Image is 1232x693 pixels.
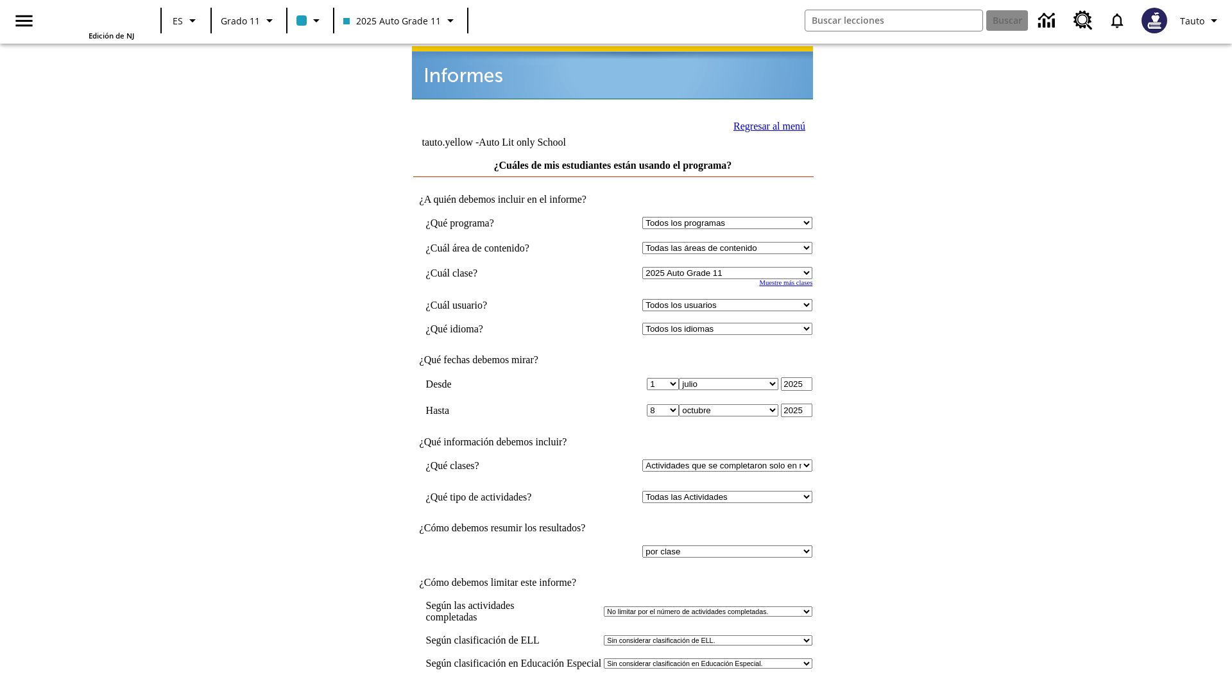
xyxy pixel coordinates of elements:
[759,279,812,286] a: Muestre más clases
[426,217,571,229] td: ¿Qué programa?
[412,46,813,99] img: header
[5,2,43,40] button: Abrir el menú lateral
[1180,14,1204,28] span: Tauto
[291,9,329,32] button: El color de la clase es azul claro. Cambiar el color de la clase.
[426,299,571,311] td: ¿Cuál usuario?
[426,459,571,472] td: ¿Qué clases?
[413,577,813,588] td: ¿Cómo debemos limitar este informe?
[51,4,134,40] div: Portada
[426,323,571,335] td: ¿Qué idioma?
[1066,3,1100,38] a: Centro de recursos, Se abrirá en una pestaña nueva.
[426,243,529,253] nobr: ¿Cuál área de contenido?
[221,14,260,28] span: Grado 11
[426,635,602,646] td: Según clasificación de ELL
[426,267,571,279] td: ¿Cuál clase?
[426,377,571,391] td: Desde
[426,600,602,623] td: Según las actividades completadas
[413,436,813,448] td: ¿Qué información debemos incluir?
[413,354,813,366] td: ¿Qué fechas debemos mirar?
[1134,4,1175,37] button: Escoja un nuevo avatar
[338,9,463,32] button: Clase: 2025 Auto Grade 11, Selecciona una clase
[494,160,732,171] a: ¿Cuáles de mis estudiantes están usando el programa?
[805,10,982,31] input: Buscar campo
[1100,4,1134,37] a: Notificaciones
[173,14,183,28] span: ES
[413,522,813,534] td: ¿Cómo debemos resumir los resultados?
[216,9,282,32] button: Grado: Grado 11, Elige un grado
[1175,9,1227,32] button: Perfil/Configuración
[89,31,134,40] span: Edición de NJ
[1031,3,1066,38] a: Centro de información
[166,9,207,32] button: Lenguaje: ES, Selecciona un idioma
[413,194,813,205] td: ¿A quién debemos incluir en el informe?
[422,137,657,148] td: tauto.yellow -
[426,491,571,503] td: ¿Qué tipo de actividades?
[343,14,441,28] span: 2025 Auto Grade 11
[479,137,566,148] nobr: Auto Lit only School
[1142,8,1167,33] img: Avatar
[426,404,571,417] td: Hasta
[426,658,602,669] td: Según clasificación en Educación Especial
[733,121,805,132] a: Regresar al menú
